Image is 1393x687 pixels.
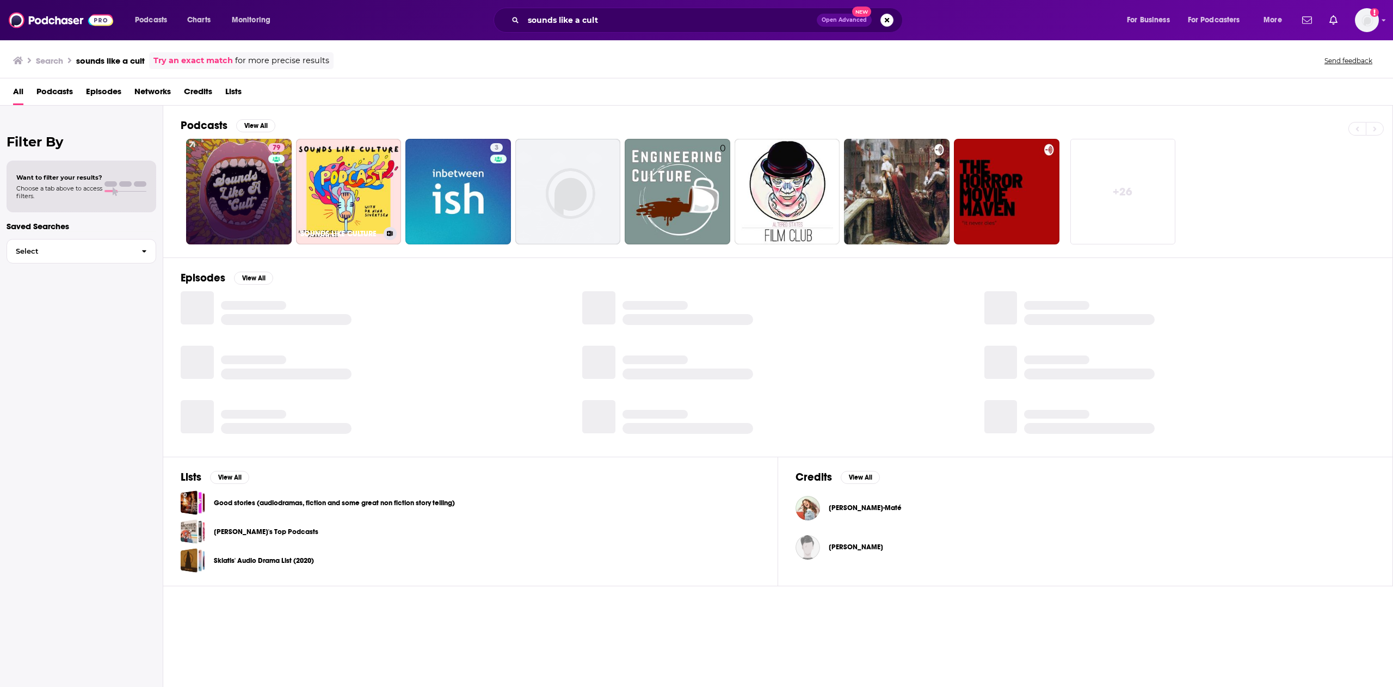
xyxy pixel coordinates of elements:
[232,13,270,28] span: Monitoring
[234,272,273,285] button: View All
[214,526,318,538] a: [PERSON_NAME]'s Top Podcasts
[7,248,133,255] span: Select
[181,548,205,573] a: Skiatis' Audio Drama List (2020)
[135,13,167,28] span: Podcasts
[214,497,455,509] a: Good stories (audiodramas, fiction and some great non fiction story telling)
[224,11,285,29] button: open menu
[829,543,883,551] a: Chelsea Charles-McClure
[1256,11,1296,29] button: open menu
[181,470,249,484] a: ListsView All
[523,11,817,29] input: Search podcasts, credits, & more...
[153,54,233,67] a: Try an exact match
[7,239,156,263] button: Select
[273,143,280,154] span: 79
[796,496,820,520] img: Isabela Medina-Maté
[181,119,275,132] a: PodcastsView All
[127,11,181,29] button: open menu
[720,143,726,240] div: 0
[852,7,872,17] span: New
[1181,11,1256,29] button: open menu
[829,504,902,512] span: [PERSON_NAME]-Maté
[7,134,156,150] h2: Filter By
[36,83,73,105] a: Podcasts
[1127,13,1170,28] span: For Business
[9,10,113,30] img: Podchaser - Follow, Share and Rate Podcasts
[187,13,211,28] span: Charts
[235,54,329,67] span: for more precise results
[225,83,242,105] a: Lists
[841,471,880,484] button: View All
[796,470,880,484] a: CreditsView All
[210,471,249,484] button: View All
[817,14,872,27] button: Open AdvancedNew
[796,530,1375,565] button: Chelsea Charles-McClureChelsea Charles-McClure
[1355,8,1379,32] button: Show profile menu
[16,174,102,181] span: Want to filter your results?
[490,143,503,152] a: 3
[76,56,145,66] h3: sounds like a cult
[214,555,314,567] a: Skiatis' Audio Drama List (2020)
[296,139,402,244] a: SOUNDS LIKE CULTURE
[181,519,205,544] a: Adam's Top Podcasts
[405,139,511,244] a: 3
[1355,8,1379,32] img: User Profile
[181,119,227,132] h2: Podcasts
[1119,11,1184,29] button: open menu
[186,139,292,244] a: 79
[13,83,23,105] a: All
[796,470,832,484] h2: Credits
[495,143,498,154] span: 3
[300,229,379,238] h3: SOUNDS LIKE CULTURE
[268,143,285,152] a: 79
[1070,139,1176,244] a: +26
[504,8,913,33] div: Search podcasts, credits, & more...
[181,271,273,285] a: EpisodesView All
[1355,8,1379,32] span: Logged in as leahlevin
[822,17,867,23] span: Open Advanced
[16,185,102,200] span: Choose a tab above to access filters.
[86,83,121,105] a: Episodes
[184,83,212,105] a: Credits
[1188,13,1240,28] span: For Podcasters
[181,271,225,285] h2: Episodes
[181,470,201,484] h2: Lists
[236,119,275,132] button: View All
[1321,56,1376,65] button: Send feedback
[180,11,217,29] a: Charts
[181,490,205,515] a: Good stories (audiodramas, fiction and some great non fiction story telling)
[796,535,820,560] img: Chelsea Charles-McClure
[1263,13,1282,28] span: More
[1298,11,1316,29] a: Show notifications dropdown
[829,543,883,551] span: [PERSON_NAME]
[1370,8,1379,17] svg: Add a profile image
[7,221,156,231] p: Saved Searches
[796,490,1375,525] button: Isabela Medina-MatéIsabela Medina-Maté
[134,83,171,105] a: Networks
[625,139,730,244] a: 0
[829,504,902,512] a: Isabela Medina-Maté
[1325,11,1342,29] a: Show notifications dropdown
[36,56,63,66] h3: Search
